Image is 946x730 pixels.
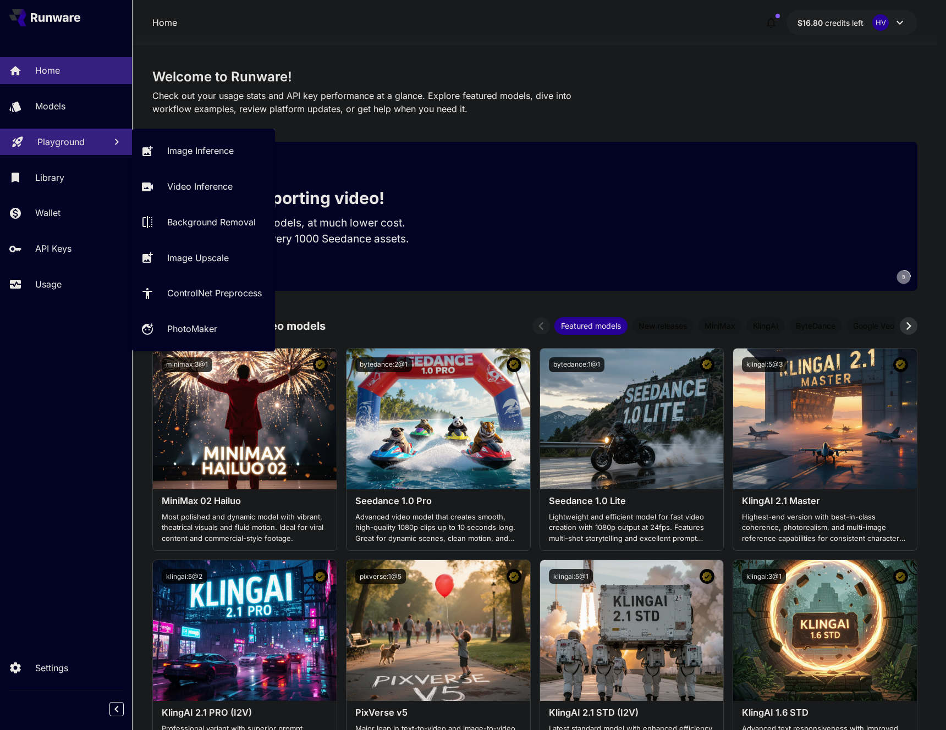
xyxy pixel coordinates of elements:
[355,496,521,506] h3: Seedance 1.0 Pro
[132,173,275,200] a: Video Inference
[540,349,724,489] img: alt
[35,206,61,219] p: Wallet
[152,69,918,85] h3: Welcome to Runware!
[549,512,715,544] p: Lightweight and efficient model for fast video creation with 1080p output at 24fps. Features mult...
[549,707,715,718] h3: KlingAI 2.1 STD (I2V)
[153,560,337,701] img: alt
[162,569,207,584] button: klingai:5@2
[700,357,714,372] button: Certified Model – Vetted for best performance and includes a commercial license.
[167,215,256,229] p: Background Removal
[35,242,71,255] p: API Keys
[733,560,917,701] img: alt
[789,320,842,331] span: ByteDance
[162,707,328,718] h3: KlingAI 2.1 PRO (I2V)
[35,99,65,113] p: Models
[162,496,328,506] h3: MiniMax 02 Hailuo
[170,215,426,231] p: Run the best video models, at much lower cost.
[549,357,604,372] button: bytedance:1@1
[162,357,212,372] button: minimax:3@1
[355,707,521,718] h3: PixVerse v5
[132,209,275,236] a: Background Removal
[698,320,742,331] span: MiniMax
[742,357,787,372] button: klingai:5@3
[540,560,724,701] img: alt
[118,699,132,719] div: Collapse sidebar
[554,320,628,331] span: Featured models
[313,569,328,584] button: Certified Model – Vetted for best performance and includes a commercial license.
[313,357,328,372] button: Certified Model – Vetted for best performance and includes a commercial license.
[355,357,412,372] button: bytedance:2@1
[742,496,908,506] h3: KlingAI 2.1 Master
[162,512,328,544] p: Most polished and dynamic model with vibrant, theatrical visuals and fluid motion. Ideal for vira...
[346,349,530,489] img: alt
[35,64,60,77] p: Home
[632,320,694,331] span: New releases
[167,322,217,335] p: PhotoMaker
[152,16,177,29] p: Home
[355,512,521,544] p: Advanced video model that creates smooth, high-quality 1080p clips up to 10 seconds long. Great f...
[152,16,177,29] nav: breadcrumb
[170,231,426,247] p: Save up to $50 for every 1000 Seedance assets.
[742,707,908,718] h3: KlingAI 1.6 STD
[893,569,908,584] button: Certified Model – Vetted for best performance and includes a commercial license.
[846,320,901,331] span: Google Veo
[742,512,908,544] p: Highest-end version with best-in-class coherence, photorealism, and multi-image reference capabil...
[355,569,406,584] button: pixverse:1@5
[35,278,62,291] p: Usage
[132,316,275,342] a: PhotoMaker
[132,280,275,307] a: ControlNet Preprocess
[507,569,521,584] button: Certified Model – Vetted for best performance and includes a commercial license.
[167,144,234,157] p: Image Inference
[132,244,275,271] a: Image Upscale
[153,349,337,489] img: alt
[109,702,124,716] button: Collapse sidebar
[742,569,786,584] button: klingai:3@1
[507,357,521,372] button: Certified Model – Vetted for best performance and includes a commercial license.
[167,251,229,264] p: Image Upscale
[132,137,275,164] a: Image Inference
[167,180,233,193] p: Video Inference
[346,560,530,701] img: alt
[35,661,68,674] p: Settings
[549,569,593,584] button: klingai:5@1
[746,320,785,331] span: KlingAI
[733,349,917,489] img: alt
[700,569,714,584] button: Certified Model – Vetted for best performance and includes a commercial license.
[201,186,384,211] p: Now supporting video!
[152,90,571,114] span: Check out your usage stats and API key performance at a glance. Explore featured models, dive int...
[167,286,262,300] p: ControlNet Preprocess
[893,357,908,372] button: Certified Model – Vetted for best performance and includes a commercial license.
[902,273,905,281] span: 5
[37,135,85,148] p: Playground
[549,496,715,506] h3: Seedance 1.0 Lite
[35,171,64,184] p: Library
